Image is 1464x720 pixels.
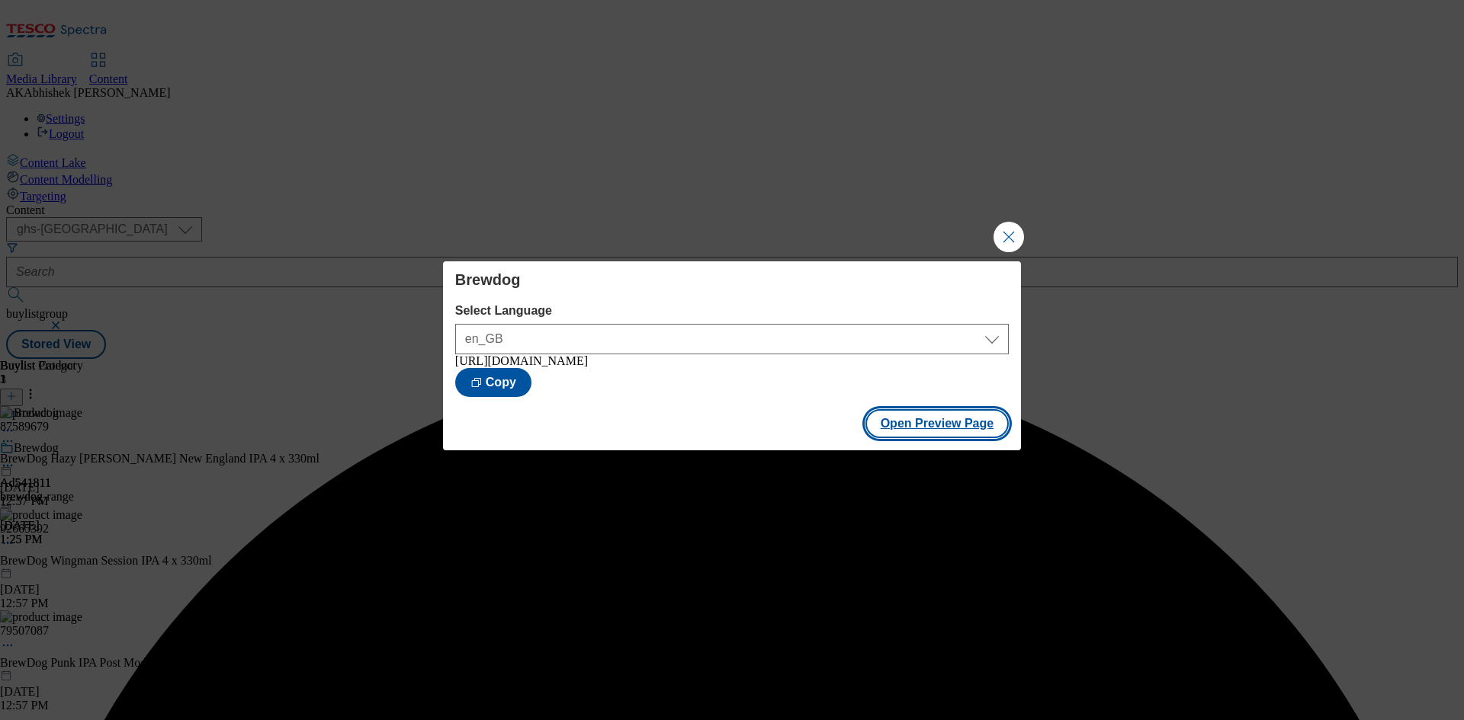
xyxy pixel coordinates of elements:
button: Close Modal [994,222,1024,252]
div: Modal [443,261,1021,450]
button: Open Preview Page [865,409,1010,438]
h4: Brewdog [455,270,1009,289]
button: Copy [455,368,531,397]
div: [URL][DOMAIN_NAME] [455,354,1009,368]
label: Select Language [455,304,1009,318]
